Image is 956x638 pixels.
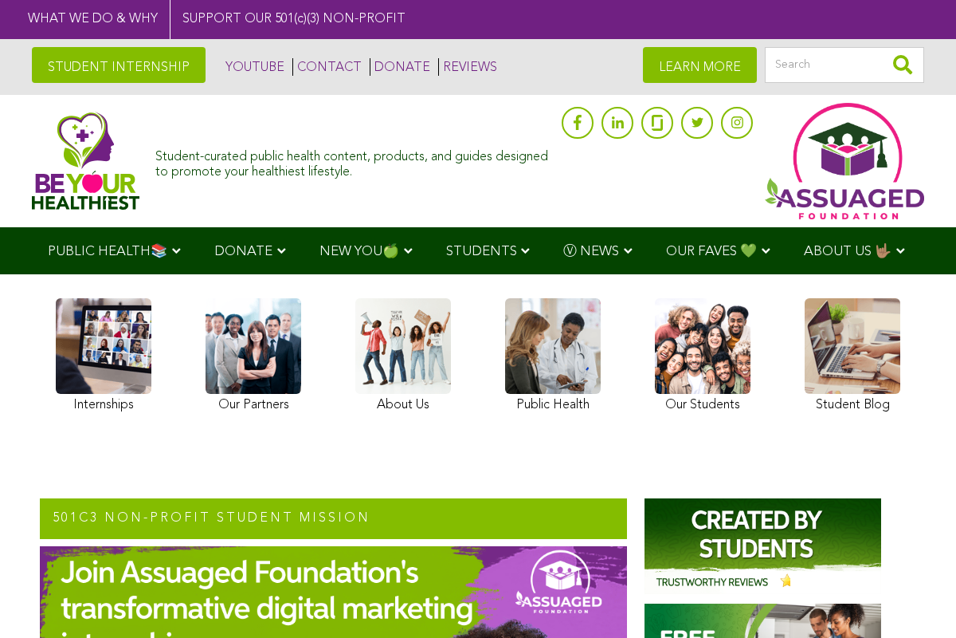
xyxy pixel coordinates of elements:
[563,245,619,258] span: Ⓥ NEWS
[643,47,757,83] a: LEARN MORE
[24,227,932,274] div: Navigation Menu
[40,498,627,540] h2: 501c3 NON-PROFIT STUDENT MISSION
[319,245,399,258] span: NEW YOU🍏
[32,47,206,83] a: STUDENT INTERNSHIP
[32,112,139,210] img: Assuaged
[438,58,497,76] a: REVIEWS
[804,245,891,258] span: ABOUT US 🤟🏽
[214,245,272,258] span: DONATE
[292,58,362,76] a: CONTACT
[221,58,284,76] a: YOUTUBE
[876,561,956,638] iframe: Chat Widget
[652,115,663,131] img: glassdoor
[645,498,881,594] img: Assuaged-Foundation-Student-Internship-Opportunity-Reviews-Mission-GIPHY-2
[155,142,554,180] div: Student-curated public health content, products, and guides designed to promote your healthiest l...
[765,103,924,219] img: Assuaged App
[666,245,757,258] span: OUR FAVES 💚
[446,245,517,258] span: STUDENTS
[48,245,167,258] span: PUBLIC HEALTH📚
[370,58,430,76] a: DONATE
[765,47,924,83] input: Search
